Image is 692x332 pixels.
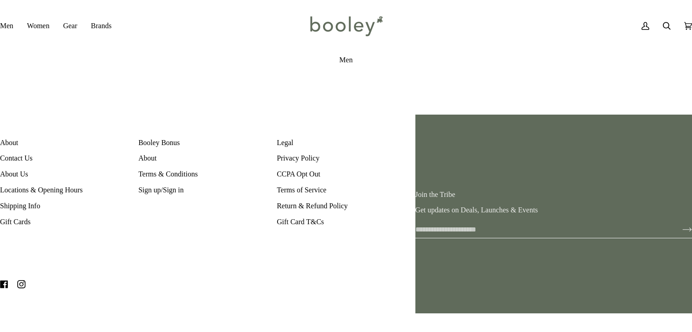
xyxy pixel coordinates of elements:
a: CCPA Opt Out [277,170,320,178]
span: Women [27,20,49,31]
p: Pipeline_Footer Sub [277,137,415,153]
a: Terms of Service [277,186,326,194]
a: Gift Card T&Cs [277,218,324,226]
a: Women [20,13,56,39]
input: your-email@example.com [415,221,668,238]
span: Brands [91,20,111,31]
button: Join [668,222,692,236]
p: Booley Bonus [138,137,277,153]
a: Terms & Conditions [138,170,197,178]
p: Get updates on Deals, Launches & Events [415,205,692,216]
img: Booley [306,13,386,39]
a: About [138,154,157,162]
span: Gear [63,20,77,31]
a: Brands [84,13,118,39]
a: Privacy Policy [277,154,319,162]
h3: Join the Tribe [415,190,692,199]
a: Sign up/Sign in [138,186,184,194]
a: Gear [56,13,84,39]
a: Return & Refund Policy [277,202,348,210]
